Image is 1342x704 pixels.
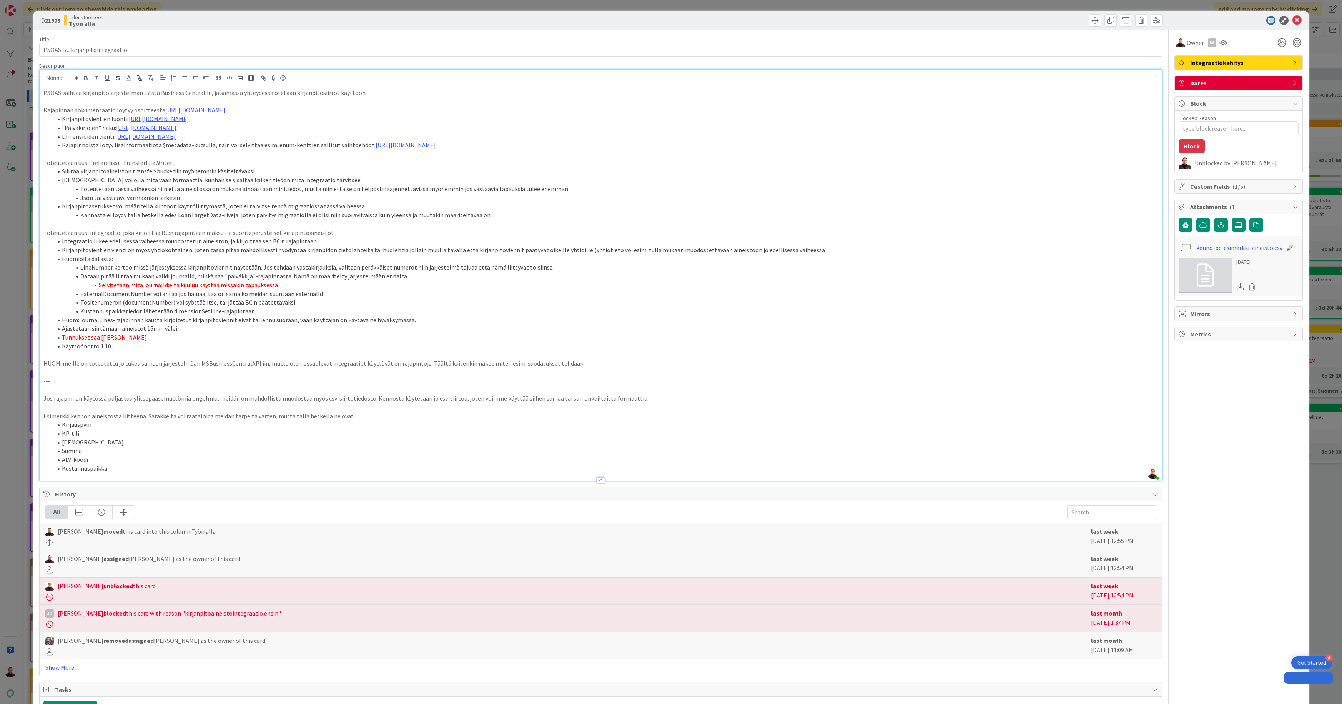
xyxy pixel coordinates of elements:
[43,412,1158,421] p: Esimerkki kennon aineistosta liitteenä. Sarakkeita voi räätälöidä meidän tarpeita varten, mutta t...
[62,333,147,341] span: Tunnukset saa [PERSON_NAME]
[45,582,54,591] img: AA
[43,228,1158,237] p: Toteutetaan uusi integraatio, joka kirjoittaa BC:n rajapintaan maksu- ja suoriteperusteiset kirja...
[1091,609,1156,628] div: [DATE] 1:37 PM
[53,420,1158,429] li: Kirjauspvm
[53,438,1158,447] li: [DEMOGRAPHIC_DATA]
[1190,78,1289,88] span: Dates
[53,237,1158,246] li: Integraatio lukee edellisessä vaiheessa muodostetun aineiston, ja kirjoittaa sen BC:n rajapintaan
[1229,203,1237,211] span: ( 1 )
[53,255,1158,263] li: Huomioita datasta:
[45,663,1156,672] a: Show More...
[69,20,103,27] b: Työn alla
[53,115,1158,123] li: Kirjanpitovientien luonti:
[55,685,1148,694] span: Tasks
[1236,282,1245,292] div: Download
[1208,38,1216,47] div: SS
[53,263,1158,272] li: LineNumber kertoo missä järjestyksessä kirjanpitoviennit näytetään. Jos tehdään vastakirjauksia, ...
[1236,258,1259,266] div: [DATE]
[53,193,1158,202] li: Json tai vastaava varmaankin järkevin
[1179,115,1216,121] label: Blocked Reason
[53,185,1158,193] li: Toteutetaan tässä vaiheessa niin että aineistossa on mukana ainoastaan minitiedot, mutta niin ett...
[53,324,1158,333] li: Ajastetaan siirtämään aineistot 15min välein
[1297,659,1326,667] div: Get Started
[103,637,128,644] b: removed
[1179,139,1205,153] button: Block
[1176,38,1185,47] img: AA
[129,115,189,123] a: [URL][DOMAIN_NAME]
[103,582,133,590] b: unblocked
[1179,157,1191,169] img: AA
[58,554,240,563] span: [PERSON_NAME] [PERSON_NAME] as the owner of this card
[1091,555,1118,563] b: last week
[1232,183,1245,190] span: ( 1/5 )
[69,14,103,20] span: Taloustuotteet
[1091,609,1122,617] b: last month
[1190,309,1289,318] span: Mirrors
[115,133,176,140] a: [URL][DOMAIN_NAME]
[1190,330,1289,339] span: Metrics
[53,141,1158,150] li: Rajapinnoista lötyy lisäinformaatiota $metadata-kutsulla, näin voi selvittää esim. enum-kenttien ...
[103,528,123,535] b: moved
[376,141,436,149] a: [URL][DOMAIN_NAME]
[1187,38,1204,47] span: Owner
[53,246,1158,255] li: Kirjanpitovientien vienti on myös yhtiökohtainen, joten tässä pitää mahdollisesti hyödyntää kirja...
[1190,202,1289,211] span: Attachments
[99,281,278,289] span: Selvitetään mitä journalId:eitä kuuluu käyttää missäkin tapauksessa
[43,377,1158,386] p: ---
[53,342,1158,351] li: Käyttöönotto 1.10.
[43,359,1158,368] p: HUOM: meille on toteutettu jo tukea samaan järjestelmään MSBusinessCentralAPI:iin, mutta olemassa...
[1190,58,1289,67] span: Integraatiokehitys
[55,489,1148,499] span: History
[53,316,1158,325] li: Huom: journalLines-rajapinnan kautta kirjoitetut kirjanpitoviennit eivät tallennu suoraan, vaan k...
[1091,637,1122,644] b: last month
[43,106,1158,115] p: Rajapinnan dokumentaatio löytyy osoitteesta
[53,272,1158,281] li: Dataan pitää liittää mukaan validi journalId, minkä saa "päiväkirja"-rajapinnasta. Nämä on määrit...
[53,211,1158,220] li: Kannasta ei löydy tällä hetkellä edes LoanTargetData-rivejä, joten päivitys migraatiolla ei olisi...
[1091,527,1156,546] div: [DATE] 12:55 PM
[128,637,154,644] b: assigned
[43,88,1158,97] p: PSOAS vaihtaa kirjanpitojärjestelmän L7:sta Business Centraliin, ja samassa yhteydessä otetaan ki...
[39,16,60,25] span: ID
[43,394,1158,403] p: Jos rajapinnan käytössä paljastuu ylitsepääsemättömiä ongelmia, meidän on mahdollista muodostaa m...
[39,36,49,43] label: Title
[1091,554,1156,573] div: [DATE] 12:54 PM
[45,17,60,24] b: 21575
[39,62,66,69] span: Description
[39,43,1162,57] input: type card name here...
[53,132,1158,141] li: Dimensioiden vienti:
[58,527,216,536] span: [PERSON_NAME] this card into this column Työn alla
[1091,636,1156,655] div: [DATE] 11:09 AM
[1325,654,1332,661] div: 4
[1147,468,1158,479] img: GyOPHTWdLeFzhezoR5WqbUuXKKP5xpSS.jpg
[53,123,1158,132] li: "Päiväkirjojen" haku:
[53,167,1158,176] li: Siirtää kirjanpitoaineiston transfer-bucketiin myöhemmin käsiteltäväksi
[53,464,1158,473] li: Kustannuspaikka
[45,555,54,563] img: AA
[1091,528,1118,535] b: last week
[1091,581,1156,601] div: [DATE] 12:54 PM
[1190,99,1289,108] span: Block
[1190,182,1289,191] span: Custom Fields
[103,555,129,563] b: assigned
[1195,160,1299,166] div: Unblocked by [PERSON_NAME]
[58,636,265,645] span: [PERSON_NAME] [PERSON_NAME] as the owner of this card
[53,290,1158,298] li: ExternalDocumentNumber voi antaa jos haluaa, tää on sama ko meidän suuntaan externalId
[43,158,1158,167] p: Toteutetaan uusi "referenssi" TransferFileWriter
[53,298,1158,307] li: Tositenumeron (documentNumber) voi syöttää itse, tai jättää BC:n päätettäväksi
[116,124,176,131] a: [URL][DOMAIN_NAME]
[103,609,126,617] b: blocked
[1067,505,1156,519] input: Search...
[1196,243,1282,252] a: kenno-bc-esimerkki-aineisto.csv
[58,581,156,591] span: [PERSON_NAME] this card
[53,307,1158,316] li: Kustannuspaikkatiedot lähetetään dimensionSetLine-rajapintaan
[1091,582,1118,590] b: last week
[53,446,1158,455] li: Summa
[1291,656,1332,669] div: Open Get Started checklist, remaining modules: 4
[45,528,54,536] img: AA
[58,609,281,618] span: [PERSON_NAME] this card with reason "kirjanpitoaineistointegraatio ensin"
[53,176,1158,185] li: [DEMOGRAPHIC_DATA] voi olla mitä vaan formaattia, kunhan se sisältää kaiken tiedon mitä integraat...
[45,609,54,618] div: JK
[46,506,68,519] div: All
[53,429,1158,438] li: KP-tili
[53,202,1158,211] li: Kirjanpitoasetukset voi määritellä kuntoon käyttöliittymästä, joten ei tarvitse tehdä migraatioss...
